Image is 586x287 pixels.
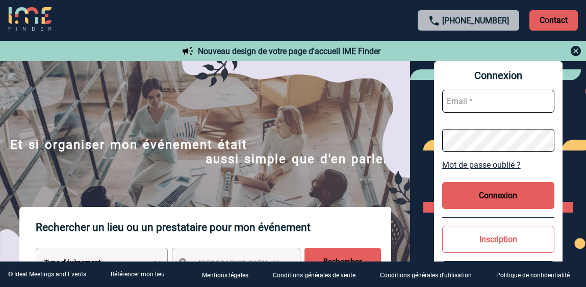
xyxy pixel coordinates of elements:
input: Email * [442,90,554,113]
a: Mot de passe oublié ? [442,160,554,170]
a: Référencer mon lieu [111,271,165,278]
p: Politique de confidentialité [496,272,570,279]
button: Inscription [442,226,554,253]
a: Conditions générales d'utilisation [372,270,488,279]
p: Contact [529,10,578,31]
p: Conditions générales de vente [273,272,355,279]
span: [GEOGRAPHIC_DATA], département, région... [199,259,341,267]
a: Conditions générales de vente [265,270,372,279]
a: [PHONE_NUMBER] [442,16,509,25]
p: Rechercher un lieu ou un prestataire pour mon événement [36,207,381,248]
div: © Ideal Meetings and Events [8,271,86,278]
p: Conditions générales d'utilisation [380,272,472,279]
input: Rechercher [304,248,381,276]
img: call-24-px.png [428,15,440,27]
a: Mentions légales [194,270,265,279]
a: Politique de confidentialité [488,270,586,279]
p: Mentions légales [202,272,248,279]
button: Connexion [442,182,554,209]
span: Connexion [442,69,554,82]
